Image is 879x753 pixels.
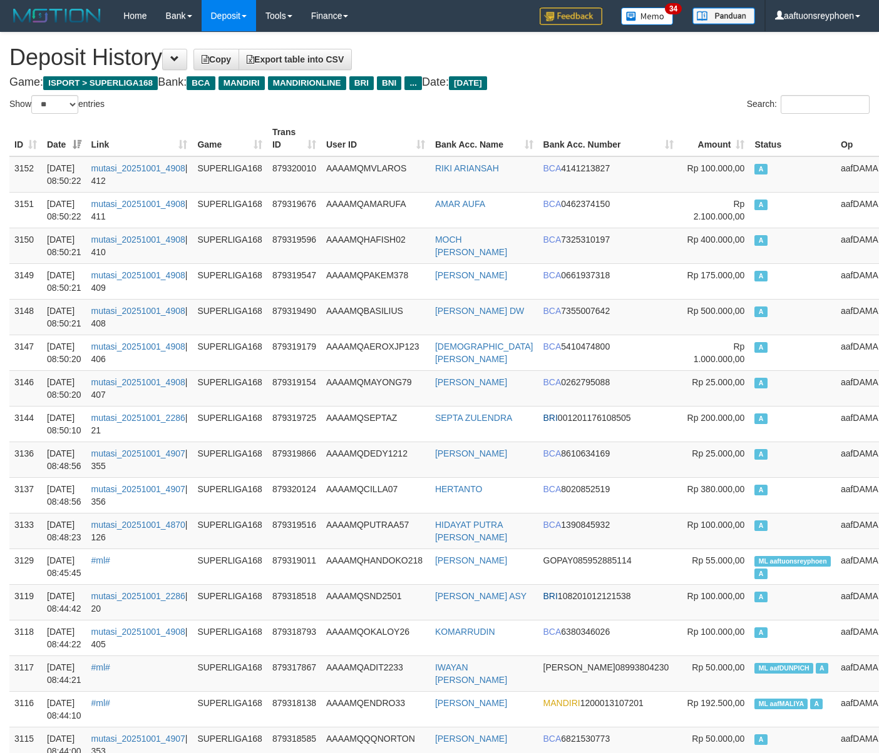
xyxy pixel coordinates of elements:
[9,228,42,263] td: 3150
[91,662,110,672] a: #ml#
[321,192,430,228] td: AAAAMQAMARUFA
[687,520,745,530] span: Rp 100.000,00
[543,235,562,245] span: BCA
[435,306,524,316] a: [PERSON_NAME] DW
[694,341,745,364] span: Rp 1.000.000,00
[538,406,679,442] td: 001201176108505
[9,548,42,584] td: 3129
[754,200,767,210] span: Approved
[816,663,828,674] span: Approved
[538,370,679,406] td: 0262795088
[86,406,193,442] td: | 21
[435,163,499,173] a: RIKI ARIANSAH
[692,662,744,672] span: Rp 50.000,00
[42,156,86,193] td: [DATE] 08:50:22
[91,555,110,565] a: #ml#
[754,413,767,424] span: Approved
[543,306,562,316] span: BCA
[754,164,767,174] span: Approved
[321,263,430,299] td: AAAAMQPAKEM378
[687,698,745,708] span: Rp 192.500,00
[86,620,193,655] td: | 405
[43,76,158,90] span: ISPORT > SUPERLIGA168
[193,49,239,70] a: Copy
[187,76,215,90] span: BCA
[692,8,755,24] img: panduan.png
[192,691,267,727] td: SUPERLIGA168
[91,341,185,351] a: mutasi_20251001_4908
[321,370,430,406] td: AAAAMQMAYONG79
[435,377,507,387] a: [PERSON_NAME]
[435,591,527,601] a: [PERSON_NAME] ASY
[687,413,745,423] span: Rp 200.000,00
[9,192,42,228] td: 3151
[192,228,267,263] td: SUPERLIGA168
[267,620,321,655] td: 879318793
[321,406,430,442] td: AAAAMQSEPTAZ
[31,95,78,114] select: Showentries
[192,477,267,513] td: SUPERLIGA168
[404,76,421,90] span: ...
[449,76,487,90] span: [DATE]
[267,121,321,156] th: Trans ID: activate to sort column ascending
[91,306,185,316] a: mutasi_20251001_4908
[9,584,42,620] td: 3119
[543,377,562,387] span: BCA
[9,335,42,370] td: 3147
[267,477,321,513] td: 879320124
[267,655,321,691] td: 879317867
[9,655,42,691] td: 3117
[42,228,86,263] td: [DATE] 08:50:21
[538,263,679,299] td: 0661937318
[321,548,430,584] td: AAAAMQHANDOKO218
[321,335,430,370] td: AAAAMQAEROXJP123
[435,662,507,685] a: IWAYAN [PERSON_NAME]
[435,413,512,423] a: SEPTA ZULENDRA
[543,413,558,423] span: BRI
[543,484,562,494] span: BCA
[267,228,321,263] td: 879319596
[435,627,495,637] a: KOMARRUDIN
[694,199,745,221] span: Rp 2.100.000,00
[86,370,193,406] td: | 407
[86,263,193,299] td: | 409
[218,76,265,90] span: MANDIRI
[435,341,533,364] a: [DEMOGRAPHIC_DATA][PERSON_NAME]
[9,95,105,114] label: Show entries
[543,627,562,637] span: BCA
[267,263,321,299] td: 879319547
[621,8,674,25] img: Button%20Memo.svg
[42,370,86,406] td: [DATE] 08:50:20
[679,121,749,156] th: Amount: activate to sort column ascending
[321,299,430,335] td: AAAAMQBASILIUS
[754,520,767,531] span: Approved
[538,620,679,655] td: 6380346026
[687,235,745,245] span: Rp 400.000,00
[435,235,507,257] a: MOCH [PERSON_NAME]
[543,520,562,530] span: BCA
[192,513,267,548] td: SUPERLIGA168
[192,406,267,442] td: SUPERLIGA168
[192,335,267,370] td: SUPERLIGA168
[9,121,42,156] th: ID: activate to sort column ascending
[192,655,267,691] td: SUPERLIGA168
[192,620,267,655] td: SUPERLIGA168
[687,484,745,494] span: Rp 380.000,00
[86,228,193,263] td: | 410
[754,734,767,745] span: Approved
[754,235,767,246] span: Approved
[543,199,562,209] span: BCA
[435,555,507,565] a: [PERSON_NAME]
[86,121,193,156] th: Link: activate to sort column ascending
[9,370,42,406] td: 3146
[435,698,507,708] a: [PERSON_NAME]
[91,377,185,387] a: mutasi_20251001_4908
[268,76,346,90] span: MANDIRIONLINE
[247,54,344,64] span: Export table into CSV
[543,698,580,708] span: MANDIRI
[543,555,573,565] span: GOPAY
[321,513,430,548] td: AAAAMQPUTRAA57
[86,335,193,370] td: | 406
[42,335,86,370] td: [DATE] 08:50:20
[192,121,267,156] th: Game: activate to sort column ascending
